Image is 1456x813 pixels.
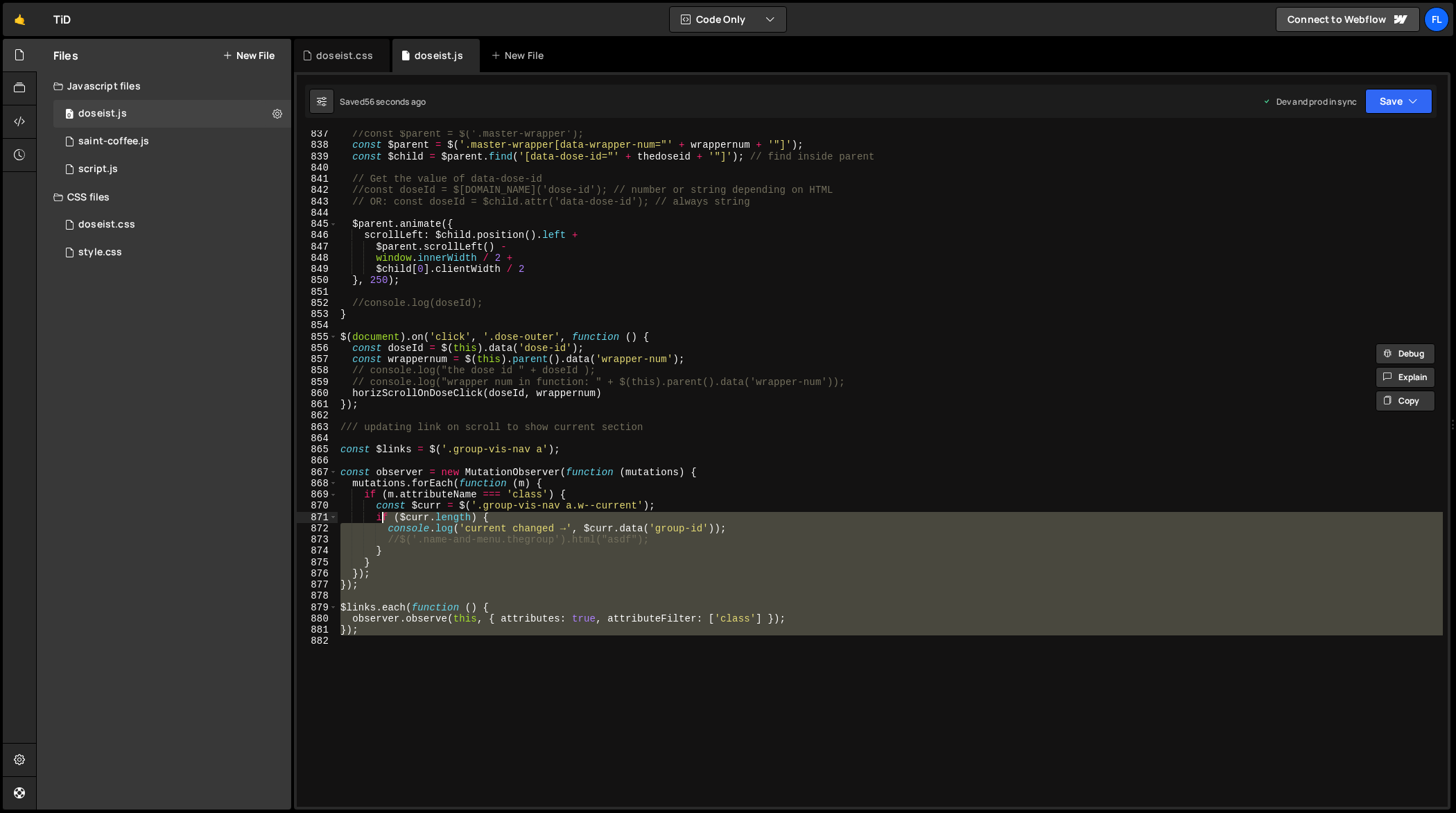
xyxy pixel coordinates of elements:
[37,183,291,211] div: CSS files
[78,135,149,148] div: saint-coffee.js
[297,286,338,298] div: 851
[297,478,338,489] div: 868
[78,246,122,259] div: style.css
[1365,89,1432,114] button: Save
[53,155,291,183] div: 4604/24567.js
[297,557,338,568] div: 875
[223,50,275,61] button: New File
[1376,343,1435,364] button: Debug
[297,568,338,579] div: 876
[297,219,338,230] div: 845
[78,219,135,231] div: doseist.css
[297,139,338,151] div: 838
[1376,367,1435,388] button: Explain
[78,163,118,176] div: script.js
[297,500,338,511] div: 870
[297,410,338,421] div: 862
[297,512,338,523] div: 871
[297,579,338,590] div: 877
[297,343,338,354] div: 856
[297,207,338,219] div: 844
[297,253,338,264] div: 848
[316,49,373,62] div: doseist.css
[297,354,338,365] div: 857
[53,100,291,128] div: 4604/37981.js
[297,534,338,545] div: 873
[297,298,338,309] div: 852
[1376,391,1435,411] button: Copy
[297,151,338,162] div: 839
[297,523,338,534] div: 872
[297,365,338,376] div: 858
[297,590,338,601] div: 878
[297,602,338,613] div: 879
[53,128,291,155] div: 4604/27020.js
[297,128,338,139] div: 837
[297,332,338,343] div: 855
[297,241,338,253] div: 847
[491,49,549,62] div: New File
[297,545,338,556] div: 874
[1424,7,1449,32] a: Fl
[670,7,786,32] button: Code Only
[1276,7,1420,32] a: Connect to Webflow
[65,110,73,121] span: 0
[78,108,127,120] div: doseist.js
[297,444,338,455] div: 865
[365,96,426,108] div: 56 seconds ago
[53,11,71,28] div: TiD
[297,455,338,466] div: 866
[297,162,338,173] div: 840
[297,185,338,196] div: 842
[297,433,338,444] div: 864
[297,635,338,647] div: 882
[297,309,338,320] div: 853
[53,48,78,63] h2: Files
[53,239,291,266] div: 4604/25434.css
[297,388,338,399] div: 860
[340,96,426,108] div: Saved
[297,624,338,635] div: 881
[297,230,338,241] div: 846
[297,467,338,478] div: 867
[37,72,291,100] div: Javascript files
[297,377,338,388] div: 859
[1263,96,1357,108] div: Dev and prod in sync
[297,422,338,433] div: 863
[297,173,338,185] div: 841
[297,489,338,500] div: 869
[297,264,338,275] div: 849
[297,275,338,286] div: 850
[297,613,338,624] div: 880
[297,399,338,410] div: 861
[415,49,463,62] div: doseist.js
[53,211,291,239] div: 4604/42100.css
[297,320,338,331] div: 854
[297,196,338,207] div: 843
[3,3,37,36] a: 🤙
